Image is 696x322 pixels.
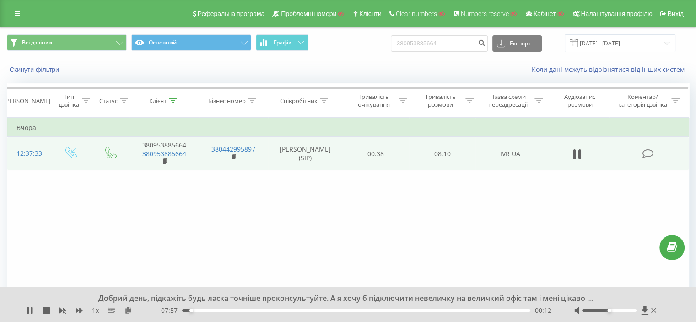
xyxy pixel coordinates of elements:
span: Проблемні номери [281,10,336,17]
td: IVR UA [475,137,545,171]
div: Тривалість розмови [417,93,463,109]
td: Вчора [7,119,689,137]
span: 00:12 [535,306,551,315]
button: Всі дзвінки [7,34,127,51]
div: Коментар/категорія дзвінка [615,93,669,109]
td: [PERSON_NAME] (SIP) [268,137,343,171]
div: 12:37:33 [16,145,41,163]
div: Клієнт [149,97,167,105]
a: 380442995897 [211,145,255,153]
td: 00:38 [343,137,409,171]
div: Співробітник [280,97,318,105]
span: Кабінет [534,10,556,17]
span: Графік [274,39,291,46]
button: Графік [256,34,308,51]
button: Експорт [492,35,542,52]
span: Клієнти [359,10,382,17]
div: Назва схеми переадресації [484,93,532,109]
a: Коли дані можуть відрізнятися вiд інших систем [532,65,689,74]
span: Всі дзвінки [22,39,52,46]
span: Clear numbers [396,10,437,17]
span: Реферальна програма [198,10,265,17]
div: Аудіозапис розмови [553,93,607,109]
div: Accessibility label [189,309,193,312]
div: Тривалість очікування [351,93,397,109]
span: Налаштування профілю [581,10,652,17]
div: Добрий день, підкажіть будь ласка точніше проконсультуйте. А я хочу б підключити невеличку на вел... [89,294,595,304]
span: 1 x [92,306,99,315]
td: 380953885664 [129,137,199,171]
input: Пошук за номером [391,35,488,52]
button: Основний [131,34,251,51]
a: 380953885664 [142,149,186,158]
div: Бізнес номер [208,97,246,105]
button: Скинути фільтри [7,65,64,74]
div: Accessibility label [607,309,611,312]
div: Тип дзвінка [58,93,79,109]
td: 08:10 [409,137,475,171]
div: Статус [99,97,118,105]
span: Вихід [668,10,684,17]
span: - 07:57 [159,306,182,315]
span: Numbers reserve [461,10,509,17]
div: [PERSON_NAME] [4,97,50,105]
